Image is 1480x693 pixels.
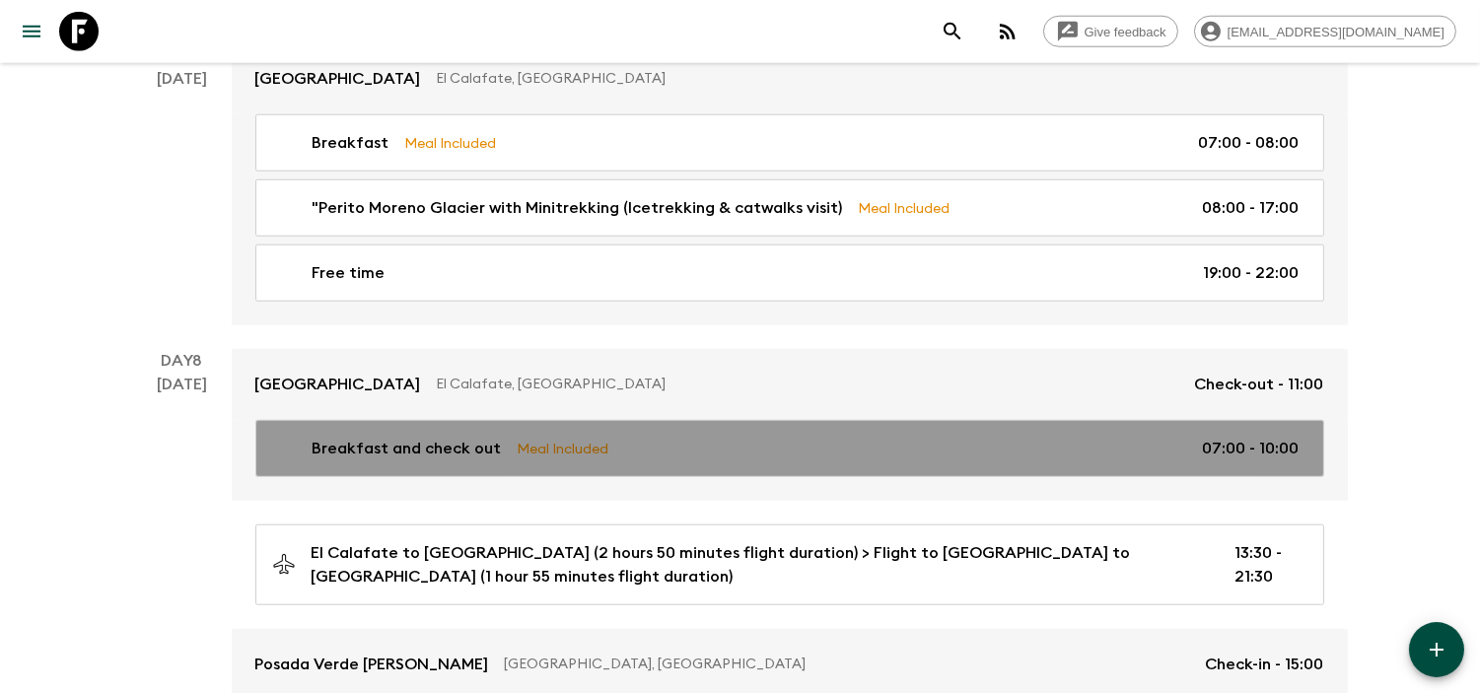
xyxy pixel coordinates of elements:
div: [DATE] [157,67,207,325]
a: Free time19:00 - 22:00 [255,244,1324,302]
p: Meal Included [405,132,497,154]
a: El Calafate to [GEOGRAPHIC_DATA] (2 hours 50 minutes flight duration) > Flight to [GEOGRAPHIC_DAT... [255,524,1324,605]
p: 13:30 - 21:30 [1234,541,1299,589]
a: [GEOGRAPHIC_DATA]El Calafate, [GEOGRAPHIC_DATA] [232,43,1348,114]
a: Give feedback [1043,16,1178,47]
p: [GEOGRAPHIC_DATA] [255,373,421,396]
a: [GEOGRAPHIC_DATA]El Calafate, [GEOGRAPHIC_DATA]Check-out - 11:00 [232,349,1348,420]
p: Posada Verde [PERSON_NAME] [255,653,489,676]
p: Breakfast [313,131,389,155]
a: Breakfast and check outMeal Included07:00 - 10:00 [255,420,1324,477]
p: 08:00 - 17:00 [1203,196,1300,220]
span: [EMAIL_ADDRESS][DOMAIN_NAME] [1217,25,1455,39]
button: search adventures [933,12,972,51]
p: Breakfast and check out [313,437,502,460]
p: [GEOGRAPHIC_DATA] [255,67,421,91]
p: El Calafate, [GEOGRAPHIC_DATA] [437,375,1179,394]
div: [EMAIL_ADDRESS][DOMAIN_NAME] [1194,16,1456,47]
p: "Perito Moreno Glacier with Minitrekking (Icetrekking & catwalks visit) [313,196,843,220]
p: Free time [313,261,386,285]
p: Day 8 [133,349,232,373]
p: Meal Included [859,197,951,219]
p: Check-out - 11:00 [1195,373,1324,396]
p: Meal Included [518,438,609,459]
a: BreakfastMeal Included07:00 - 08:00 [255,114,1324,172]
p: 19:00 - 22:00 [1204,261,1300,285]
button: menu [12,12,51,51]
p: Check-in - 15:00 [1206,653,1324,676]
p: El Calafate to [GEOGRAPHIC_DATA] (2 hours 50 minutes flight duration) > Flight to [GEOGRAPHIC_DAT... [312,541,1204,589]
a: "Perito Moreno Glacier with Minitrekking (Icetrekking & catwalks visit)Meal Included08:00 - 17:00 [255,179,1324,237]
p: [GEOGRAPHIC_DATA], [GEOGRAPHIC_DATA] [505,655,1190,674]
p: 07:00 - 10:00 [1203,437,1300,460]
span: Give feedback [1074,25,1177,39]
p: 07:00 - 08:00 [1199,131,1300,155]
p: El Calafate, [GEOGRAPHIC_DATA] [437,69,1308,89]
